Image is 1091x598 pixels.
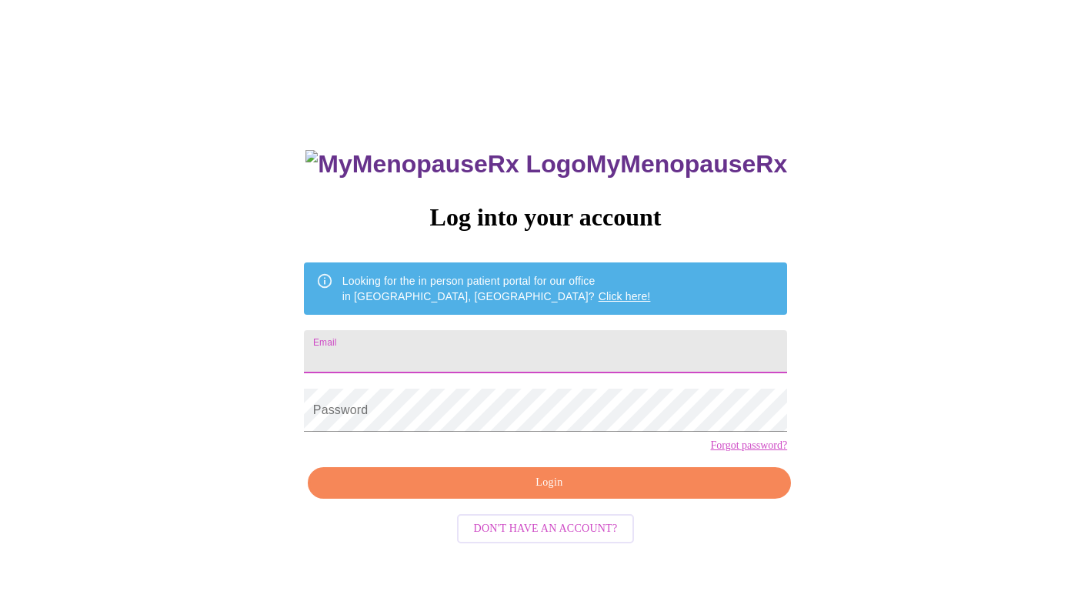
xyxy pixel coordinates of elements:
[453,521,639,534] a: Don't have an account?
[305,150,787,179] h3: MyMenopauseRx
[305,150,586,179] img: MyMenopauseRx Logo
[308,467,791,499] button: Login
[599,290,651,302] a: Click here!
[710,439,787,452] a: Forgot password?
[457,514,635,544] button: Don't have an account?
[304,203,787,232] h3: Log into your account
[474,519,618,539] span: Don't have an account?
[325,473,773,493] span: Login
[342,267,651,310] div: Looking for the in person patient portal for our office in [GEOGRAPHIC_DATA], [GEOGRAPHIC_DATA]?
